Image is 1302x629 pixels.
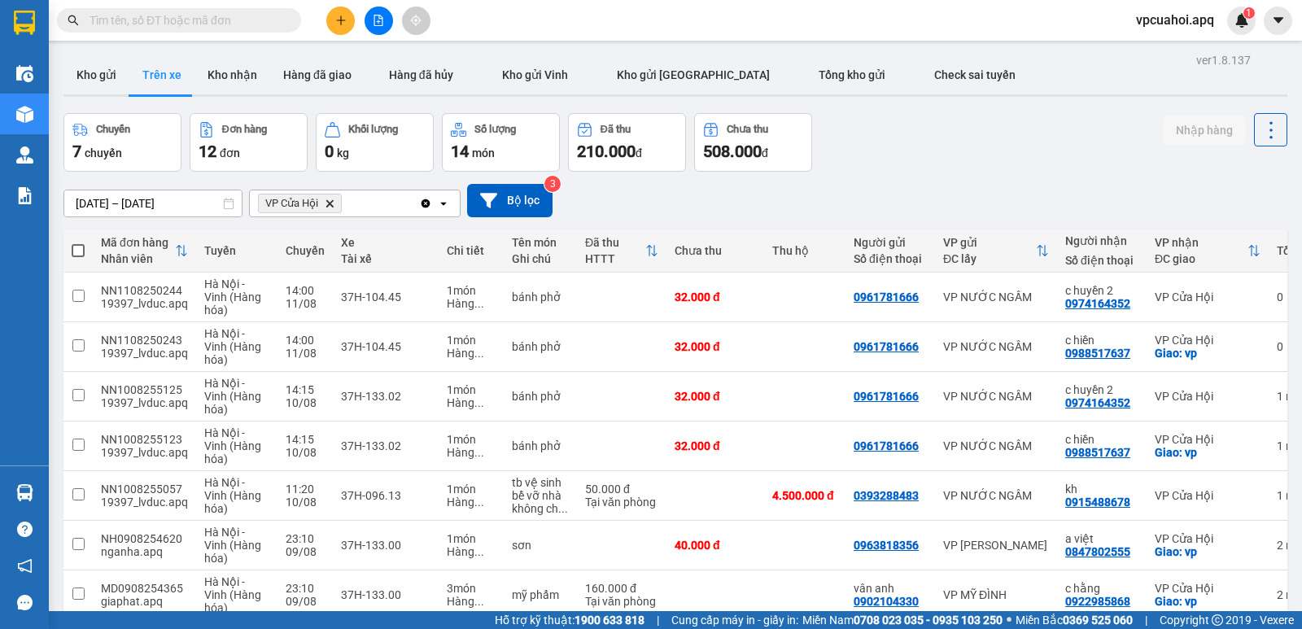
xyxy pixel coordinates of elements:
[68,15,79,26] span: search
[1065,396,1130,409] div: 0974164352
[1007,617,1011,623] span: ⚪️
[101,236,175,249] div: Mã đơn hàng
[474,396,484,409] span: ...
[341,489,430,502] div: 37H-096.13
[286,396,325,409] div: 10/08
[389,68,453,81] span: Hàng đã hủy
[341,439,430,452] div: 37H-133.02
[365,7,393,35] button: file-add
[472,146,495,159] span: món
[101,483,188,496] div: NN1008255057
[1212,614,1223,626] span: copyright
[286,483,325,496] div: 11:20
[1264,7,1292,35] button: caret-down
[1065,532,1138,545] div: a việt
[101,252,175,265] div: Nhân viên
[447,284,496,297] div: 1 món
[1196,51,1251,69] div: ver 1.8.137
[286,383,325,396] div: 14:15
[1065,297,1130,310] div: 0974164352
[286,582,325,595] div: 23:10
[727,124,768,135] div: Chưa thu
[93,229,196,273] th: Toggle SortBy
[447,383,496,396] div: 1 món
[1065,383,1138,396] div: c huyền 2
[85,146,122,159] span: chuyến
[101,396,188,409] div: 19397_lvduc.apq
[325,199,334,208] svg: Delete
[447,244,496,257] div: Chi tiết
[474,297,484,310] span: ...
[502,68,568,81] span: Kho gửi Vinh
[1155,489,1260,502] div: VP Cửa Hội
[943,539,1049,552] div: VP [PERSON_NAME]
[220,146,240,159] span: đơn
[341,252,430,265] div: Tài xế
[101,334,188,347] div: NN1108250243
[447,297,496,310] div: Hàng thông thường
[1065,595,1130,608] div: 0922985868
[943,390,1049,403] div: VP NƯỚC NGẦM
[341,588,430,601] div: 37H-133.00
[348,124,398,135] div: Khối lượng
[675,340,756,353] div: 32.000 đ
[199,142,216,161] span: 12
[1065,483,1138,496] div: kh
[341,290,430,304] div: 37H-104.45
[943,290,1049,304] div: VP NƯỚC NGẦM
[675,244,756,257] div: Chưa thu
[1155,390,1260,403] div: VP Cửa Hội
[90,11,282,29] input: Tìm tên, số ĐT hoặc mã đơn
[1155,545,1260,558] div: Giao: vp
[772,489,837,502] div: 4.500.000 đ
[447,496,496,509] div: Hàng thông thường
[512,340,569,353] div: bánh phở
[617,68,770,81] span: Kho gửi [GEOGRAPHIC_DATA]
[286,433,325,446] div: 14:15
[325,142,334,161] span: 0
[935,229,1057,273] th: Toggle SortBy
[474,496,484,509] span: ...
[1065,284,1138,297] div: c huyền 2
[101,347,188,360] div: 19397_lvduc.apq
[585,483,658,496] div: 50.000 đ
[447,446,496,459] div: Hàng thông thường
[1155,236,1247,249] div: VP nhận
[286,334,325,347] div: 14:00
[204,327,261,366] span: Hà Nội - Vinh (Hàng hóa)
[675,539,756,552] div: 40.000 đ
[1155,252,1247,265] div: ĐC giao
[190,113,308,172] button: Đơn hàng12đơn
[101,496,188,509] div: 19397_lvduc.apq
[575,614,644,627] strong: 1900 633 818
[286,297,325,310] div: 11/08
[222,124,267,135] div: Đơn hàng
[286,545,325,558] div: 09/08
[1145,611,1147,629] span: |
[585,496,658,509] div: Tại văn phòng
[286,595,325,608] div: 09/08
[402,7,430,35] button: aim
[72,142,81,161] span: 7
[601,124,631,135] div: Đã thu
[1246,7,1252,19] span: 1
[1065,446,1130,459] div: 0988517637
[341,236,430,249] div: Xe
[286,532,325,545] div: 23:10
[1065,496,1130,509] div: 0915488678
[512,539,569,552] div: sơn
[447,396,496,409] div: Hàng thông thường
[1155,532,1260,545] div: VP Cửa Hội
[286,446,325,459] div: 10/08
[1155,582,1260,595] div: VP Cửa Hội
[1243,7,1255,19] sup: 1
[1155,334,1260,347] div: VP Cửa Hội
[286,284,325,297] div: 14:00
[204,426,261,465] span: Hà Nội - Vinh (Hàng hóa)
[1065,334,1138,347] div: c hiền
[512,439,569,452] div: bánh phở
[854,390,919,403] div: 0961781666
[474,347,484,360] span: ...
[943,588,1049,601] div: VP MỸ ĐÌNH
[337,146,349,159] span: kg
